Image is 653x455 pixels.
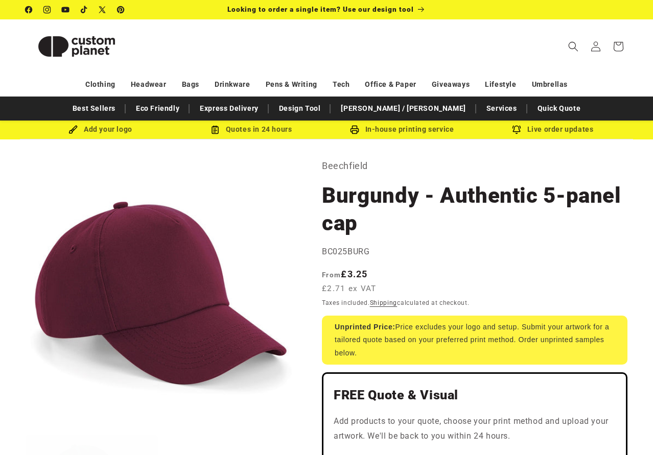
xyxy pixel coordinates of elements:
[322,271,341,279] span: From
[370,299,398,306] a: Shipping
[266,76,317,93] a: Pens & Writing
[85,76,115,93] a: Clothing
[322,316,627,365] div: Price excludes your logo and setup. Submit your artwork for a tailored quote based on your prefer...
[195,100,264,117] a: Express Delivery
[327,123,477,136] div: In-house printing service
[322,283,377,295] span: £2.71 ex VAT
[322,247,369,256] span: BC025BURG
[274,100,326,117] a: Design Tool
[477,123,628,136] div: Live order updates
[227,5,414,13] span: Looking to order a single item? Use our design tool
[334,387,616,403] h2: FREE Quote & Visual
[26,23,128,69] img: Custom Planet
[182,76,199,93] a: Bags
[176,123,327,136] div: Quotes in 24 hours
[22,19,132,73] a: Custom Planet
[322,182,627,237] h1: Burgundy - Authentic 5-panel cap
[131,76,167,93] a: Headwear
[68,125,78,134] img: Brush Icon
[322,269,368,279] strong: £3.25
[131,100,184,117] a: Eco Friendly
[485,76,516,93] a: Lifestyle
[532,76,568,93] a: Umbrellas
[25,123,176,136] div: Add your logo
[333,76,349,93] a: Tech
[322,158,627,174] p: Beechfield
[215,76,250,93] a: Drinkware
[336,100,471,117] a: [PERSON_NAME] / [PERSON_NAME]
[334,414,616,444] p: Add products to your quote, choose your print method and upload your artwork. We'll be back to yo...
[350,125,359,134] img: In-house printing
[335,323,395,331] strong: Unprinted Price:
[365,76,416,93] a: Office & Paper
[67,100,121,117] a: Best Sellers
[211,125,220,134] img: Order Updates Icon
[532,100,586,117] a: Quick Quote
[481,100,522,117] a: Services
[432,76,470,93] a: Giveaways
[562,35,585,58] summary: Search
[512,125,521,134] img: Order updates
[322,298,627,308] div: Taxes included. calculated at checkout.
